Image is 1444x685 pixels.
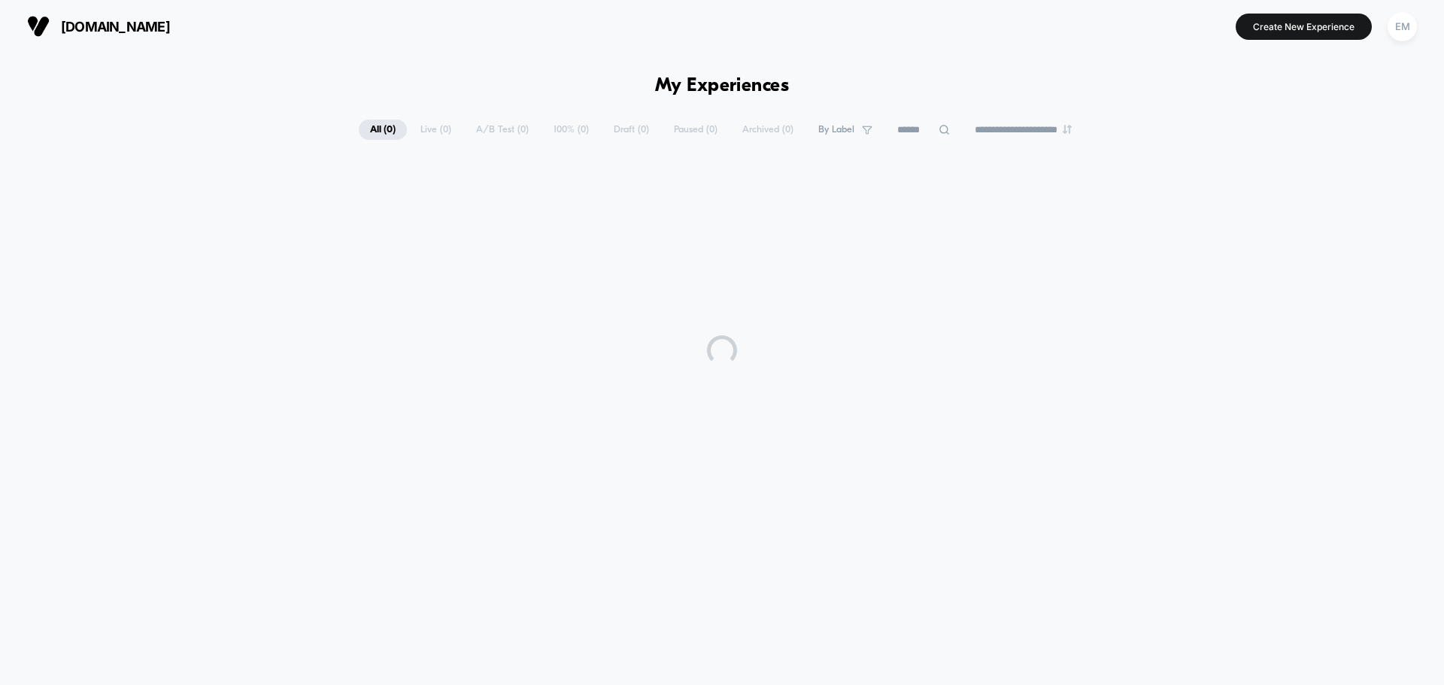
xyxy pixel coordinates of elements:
button: Create New Experience [1236,14,1372,40]
button: EM [1383,11,1421,42]
h1: My Experiences [655,75,790,97]
span: [DOMAIN_NAME] [61,19,170,35]
div: EM [1388,12,1417,41]
span: All ( 0 ) [359,120,407,140]
span: By Label [818,124,854,135]
button: [DOMAIN_NAME] [23,14,174,38]
img: Visually logo [27,15,50,38]
img: end [1063,125,1072,134]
